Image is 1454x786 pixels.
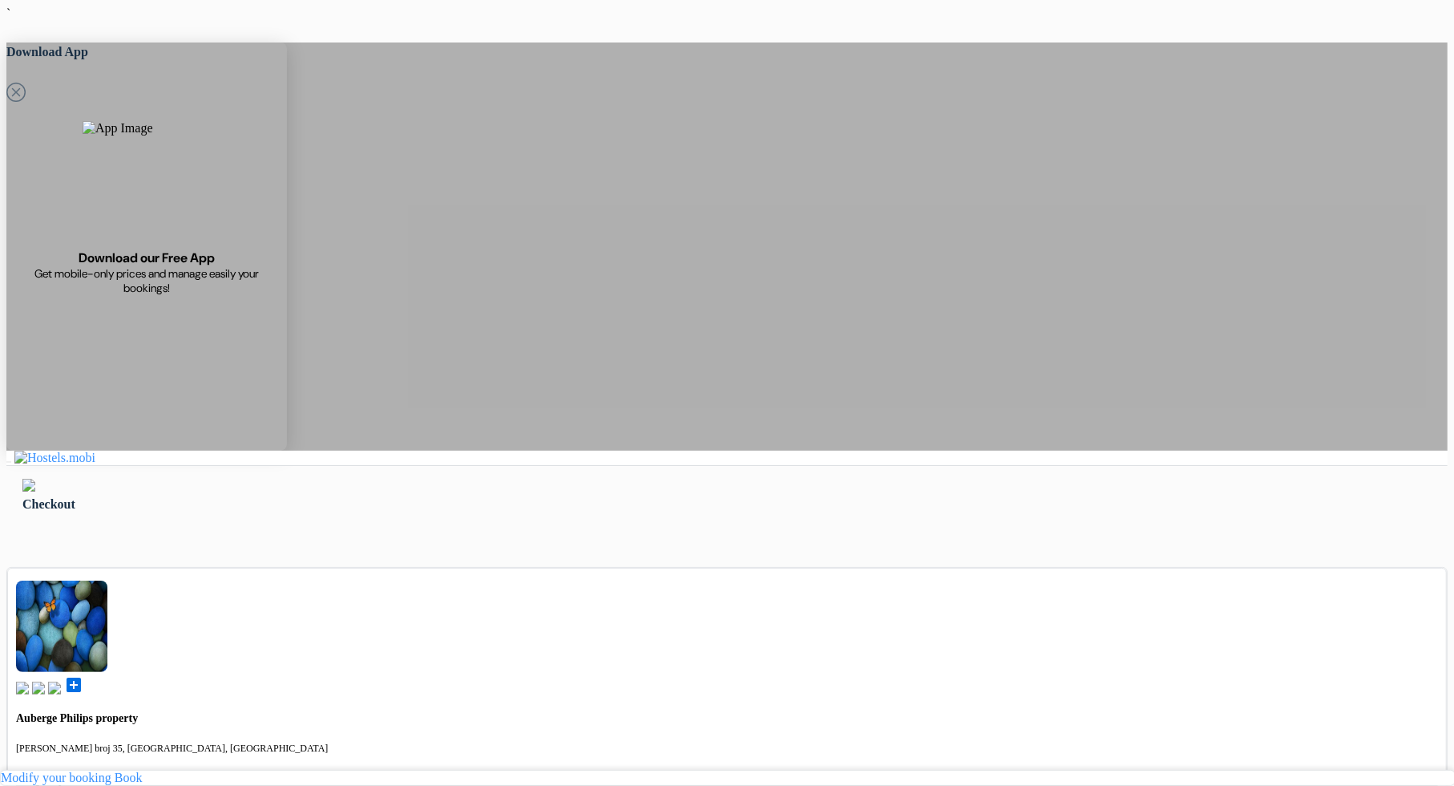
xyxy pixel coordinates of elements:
svg: Close [6,83,26,102]
img: left_arrow.svg [22,479,35,492]
h5: Download App [6,43,287,62]
a: Book [115,771,143,784]
img: book.svg [16,682,29,695]
a: Modify your booking [1,771,111,784]
span: Get mobile-only prices and manage easily your bookings! [25,266,269,295]
img: App Image [83,121,211,249]
h4: Auberge Philips property [16,712,1438,725]
img: truck.svg [48,682,61,695]
span: Download our Free App [79,249,215,266]
img: music.svg [32,682,45,695]
img: Hostels.mobi [14,451,95,465]
a: add_box [64,683,83,697]
span: add_box [64,675,83,695]
small: [PERSON_NAME] broj 35, [GEOGRAPHIC_DATA], [GEOGRAPHIC_DATA] [16,743,328,754]
span: Checkout [22,497,75,511]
